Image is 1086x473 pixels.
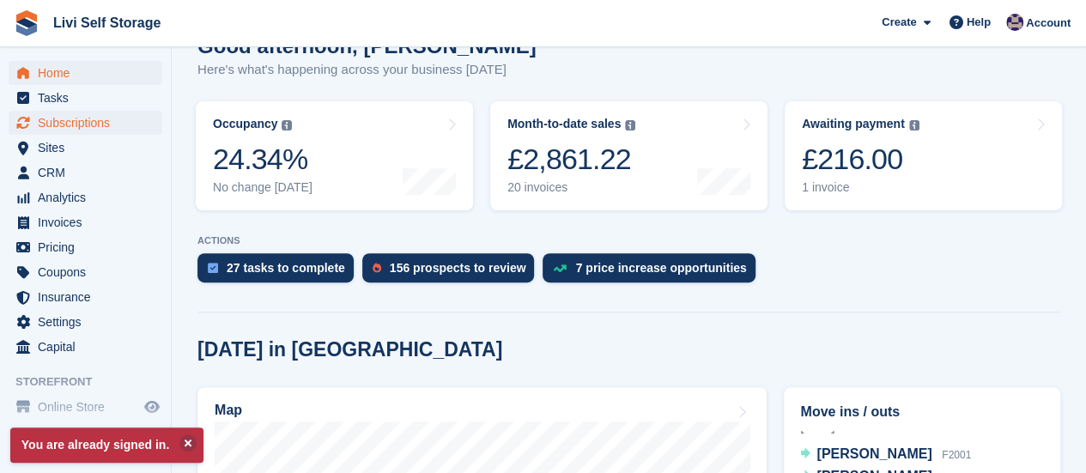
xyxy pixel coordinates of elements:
[213,142,312,177] div: 24.34%
[9,395,162,419] a: menu
[882,14,916,31] span: Create
[196,101,473,210] a: Occupancy 24.34% No change [DATE]
[490,101,767,210] a: Month-to-date sales £2,861.22 20 invoices
[38,61,141,85] span: Home
[9,86,162,110] a: menu
[785,101,1062,210] a: Awaiting payment £216.00 1 invoice
[46,9,167,37] a: Livi Self Storage
[362,253,543,291] a: 156 prospects to review
[9,136,162,160] a: menu
[9,161,162,185] a: menu
[9,210,162,234] a: menu
[38,136,141,160] span: Sites
[9,235,162,259] a: menu
[38,210,141,234] span: Invoices
[197,338,502,361] h2: [DATE] in [GEOGRAPHIC_DATA]
[15,373,171,391] span: Storefront
[38,161,141,185] span: CRM
[14,10,39,36] img: stora-icon-8386f47178a22dfd0bd8f6a31ec36ba5ce8667c1dd55bd0f319d3a0aa187defe.svg
[9,61,162,85] a: menu
[802,180,919,195] div: 1 invoice
[9,260,162,284] a: menu
[38,235,141,259] span: Pricing
[553,264,567,272] img: price_increase_opportunities-93ffe204e8149a01c8c9dc8f82e8f89637d9d84a8eef4429ea346261dce0b2c0.svg
[802,142,919,177] div: £216.00
[38,285,141,309] span: Insurance
[1026,15,1071,32] span: Account
[227,261,345,275] div: 27 tasks to complete
[9,111,162,135] a: menu
[38,86,141,110] span: Tasks
[197,253,362,291] a: 27 tasks to complete
[909,120,919,130] img: icon-info-grey-7440780725fd019a000dd9b08b2336e03edf1995a4989e88bcd33f0948082b44.svg
[38,395,141,419] span: Online Store
[390,261,526,275] div: 156 prospects to review
[213,180,312,195] div: No change [DATE]
[9,335,162,359] a: menu
[38,185,141,209] span: Analytics
[373,263,381,273] img: prospect-51fa495bee0391a8d652442698ab0144808aea92771e9ea1ae160a38d050c398.svg
[800,444,971,466] a: [PERSON_NAME] F2001
[625,120,635,130] img: icon-info-grey-7440780725fd019a000dd9b08b2336e03edf1995a4989e88bcd33f0948082b44.svg
[543,253,763,291] a: 7 price increase opportunities
[9,285,162,309] a: menu
[38,260,141,284] span: Coupons
[38,111,141,135] span: Subscriptions
[215,403,242,418] h2: Map
[213,117,277,131] div: Occupancy
[507,180,635,195] div: 20 invoices
[802,117,905,131] div: Awaiting payment
[197,235,1060,246] p: ACTIONS
[967,14,991,31] span: Help
[38,335,141,359] span: Capital
[507,142,635,177] div: £2,861.22
[10,428,203,463] p: You are already signed in.
[282,120,292,130] img: icon-info-grey-7440780725fd019a000dd9b08b2336e03edf1995a4989e88bcd33f0948082b44.svg
[942,449,971,461] span: F2001
[197,60,537,80] p: Here's what's happening across your business [DATE]
[142,397,162,417] a: Preview store
[816,446,931,461] span: [PERSON_NAME]
[9,310,162,334] a: menu
[575,261,746,275] div: 7 price increase opportunities
[1006,14,1023,31] img: Jim
[800,402,1044,422] h2: Move ins / outs
[507,117,621,131] div: Month-to-date sales
[208,263,218,273] img: task-75834270c22a3079a89374b754ae025e5fb1db73e45f91037f5363f120a921f8.svg
[38,310,141,334] span: Settings
[9,185,162,209] a: menu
